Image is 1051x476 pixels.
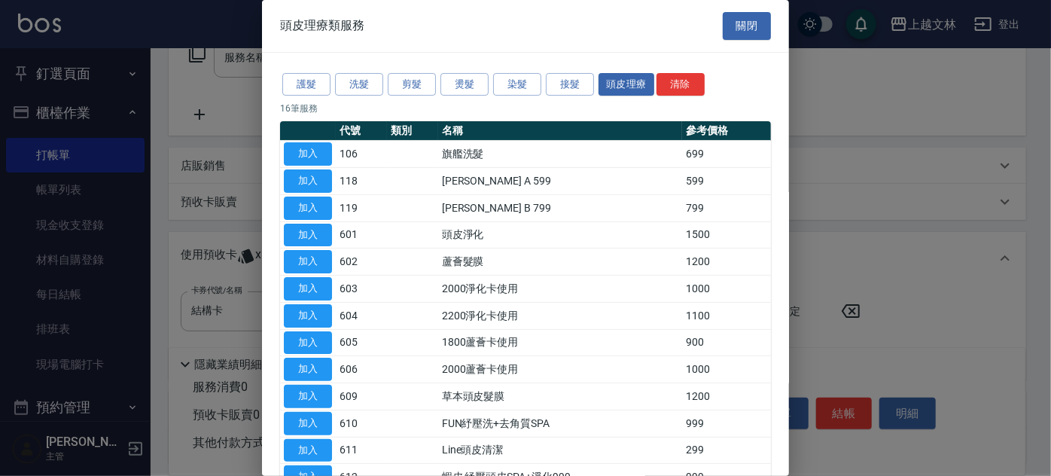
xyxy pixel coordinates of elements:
[336,249,387,276] td: 602
[336,141,387,168] td: 106
[682,194,771,221] td: 799
[682,437,771,464] td: 299
[682,276,771,303] td: 1000
[438,221,682,249] td: 頭皮淨化
[438,356,682,383] td: 2000蘆薈卡使用
[284,224,332,247] button: 加入
[284,304,332,328] button: 加入
[682,141,771,168] td: 699
[438,249,682,276] td: 蘆薈髮膜
[438,141,682,168] td: 旗艦洗髮
[438,437,682,464] td: Line頭皮清潔
[336,329,387,356] td: 605
[280,18,364,33] span: 頭皮理療類服務
[438,410,682,437] td: FUN紓壓洗+去角質SPA
[387,121,438,141] th: 類別
[284,169,332,193] button: 加入
[284,412,332,435] button: 加入
[682,302,771,329] td: 1100
[682,410,771,437] td: 999
[282,73,331,96] button: 護髮
[682,168,771,195] td: 599
[388,73,436,96] button: 剪髮
[438,194,682,221] td: [PERSON_NAME] B 799
[336,410,387,437] td: 610
[438,168,682,195] td: [PERSON_NAME] A 599
[546,73,594,96] button: 接髮
[336,168,387,195] td: 118
[284,142,332,166] button: 加入
[599,73,654,96] button: 頭皮理療
[438,383,682,410] td: 草本頭皮髮膜
[284,250,332,273] button: 加入
[284,439,332,462] button: 加入
[438,302,682,329] td: 2200淨化卡使用
[336,383,387,410] td: 609
[284,385,332,408] button: 加入
[682,221,771,249] td: 1500
[336,276,387,303] td: 603
[438,329,682,356] td: 1800蘆薈卡使用
[336,121,387,141] th: 代號
[493,73,541,96] button: 染髮
[682,383,771,410] td: 1200
[438,121,682,141] th: 名稱
[336,356,387,383] td: 606
[280,102,771,115] p: 16 筆服務
[336,437,387,464] td: 611
[682,329,771,356] td: 900
[336,302,387,329] td: 604
[440,73,489,96] button: 燙髮
[284,358,332,381] button: 加入
[335,73,383,96] button: 洗髮
[682,121,771,141] th: 參考價格
[336,221,387,249] td: 601
[656,73,705,96] button: 清除
[682,249,771,276] td: 1200
[284,331,332,355] button: 加入
[438,276,682,303] td: 2000淨化卡使用
[723,12,771,40] button: 關閉
[336,194,387,221] td: 119
[682,356,771,383] td: 1000
[284,197,332,220] button: 加入
[284,277,332,301] button: 加入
